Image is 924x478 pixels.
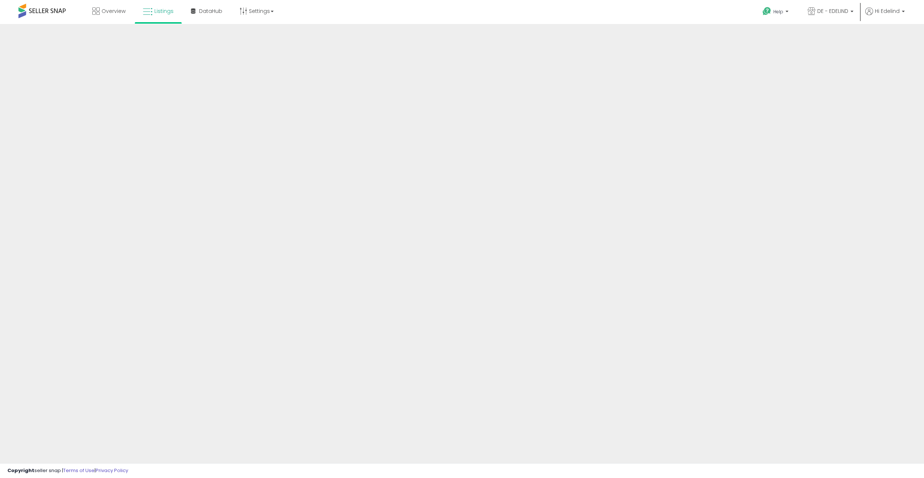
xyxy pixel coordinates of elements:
a: Hi Edelind [865,7,905,24]
span: Listings [154,7,174,15]
span: Overview [102,7,126,15]
span: Hi Edelind [875,7,900,15]
span: DE - EDELIND [817,7,848,15]
span: Help [773,8,783,15]
i: Get Help [762,7,771,16]
a: Help [757,1,796,24]
span: DataHub [199,7,222,15]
